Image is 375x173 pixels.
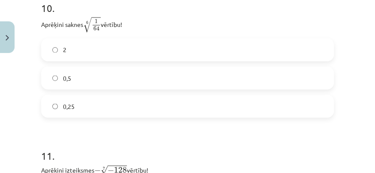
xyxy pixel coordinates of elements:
[83,17,92,32] span: √
[63,102,75,111] span: 0,25
[52,103,58,109] input: 0,25
[94,167,101,173] span: −
[95,19,98,23] span: 1
[52,75,58,81] input: 0,5
[63,73,71,82] span: 0,5
[41,16,334,33] p: Aprēķini saknes vērtību!
[114,167,127,173] span: 128
[41,135,334,161] h1: 11 .
[108,167,114,173] span: −
[93,26,99,31] span: 64
[63,45,66,54] span: 2
[52,47,58,53] input: 2
[6,35,9,41] img: icon-close-lesson-0947bae3869378f0d4975bcd49f059093ad1ed9edebbc8119c70593378902aed.svg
